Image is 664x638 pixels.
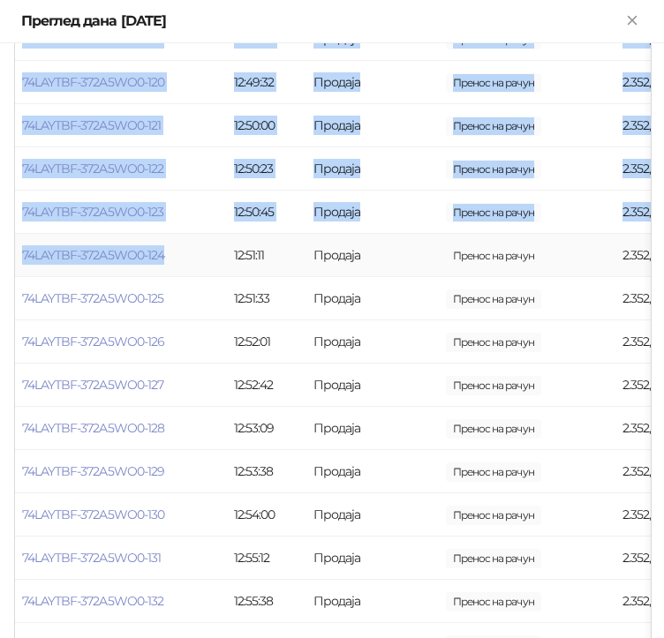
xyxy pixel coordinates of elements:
a: 74LAYTBF-372A5WO0-130 [22,507,164,522]
td: Продаја [306,537,439,580]
td: 12:52:42 [227,364,306,407]
td: 12:53:09 [227,407,306,450]
td: Продаја [306,450,439,493]
span: 2.352,00 [446,376,541,395]
a: 74LAYTBF-372A5WO0-131 [22,550,161,566]
a: 74LAYTBF-372A5WO0-122 [22,161,163,176]
span: 2.352,00 [446,506,541,525]
a: 74LAYTBF-372A5WO0-123 [22,204,163,220]
a: 74LAYTBF-372A5WO0-132 [22,593,163,609]
td: Продаја [306,234,439,277]
td: 12:54:00 [227,493,306,537]
td: 12:55:38 [227,580,306,623]
span: 2.352,00 [446,73,541,93]
span: 2.352,00 [446,549,541,568]
span: 2.352,00 [446,592,541,612]
td: Продаја [306,191,439,234]
td: 12:55:12 [227,537,306,580]
a: 74LAYTBF-372A5WO0-120 [22,74,164,90]
td: 12:52:01 [227,320,306,364]
span: 2.352,00 [446,462,541,482]
td: 12:53:38 [227,450,306,493]
td: 12:50:23 [227,147,306,191]
td: Продаја [306,364,439,407]
td: Продаја [306,104,439,147]
td: Продаја [306,407,439,450]
td: Продаја [306,61,439,104]
button: Close [622,11,643,32]
td: Продаја [306,320,439,364]
a: 74LAYTBF-372A5WO0-124 [22,247,164,263]
div: Преглед дана [DATE] [21,11,622,32]
td: Продаја [306,147,439,191]
span: 2.352,00 [446,246,541,266]
a: 74LAYTBF-372A5WO0-126 [22,334,164,349]
td: Продаја [306,493,439,537]
a: 74LAYTBF-372A5WO0-125 [22,290,163,306]
span: 2.352,00 [446,116,541,136]
td: 12:49:32 [227,61,306,104]
a: 74LAYTBF-372A5WO0-129 [22,463,164,479]
span: 2.352,00 [446,203,541,222]
td: 12:51:33 [227,277,306,320]
span: 2.352,00 [446,419,541,439]
td: 12:51:11 [227,234,306,277]
td: 12:50:00 [227,104,306,147]
td: 12:50:45 [227,191,306,234]
span: 2.352,00 [446,289,541,309]
a: 74LAYTBF-372A5WO0-128 [22,420,164,436]
a: 74LAYTBF-372A5WO0-127 [22,377,163,393]
span: 2.352,00 [446,160,541,179]
td: Продаја [306,580,439,623]
span: 2.352,00 [446,333,541,352]
td: Продаја [306,277,439,320]
a: 74LAYTBF-372A5WO0-121 [22,117,161,133]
